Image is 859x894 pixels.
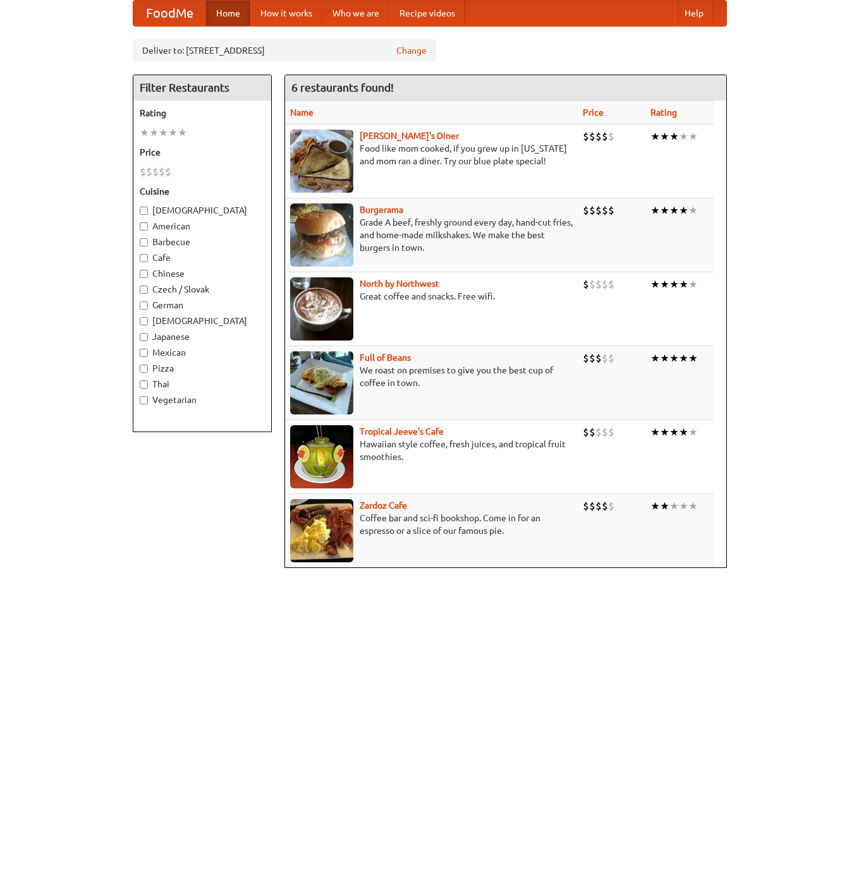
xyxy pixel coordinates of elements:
[688,425,698,439] li: ★
[140,165,146,179] li: $
[650,499,660,513] li: ★
[608,277,614,291] li: $
[583,351,589,365] li: $
[608,203,614,217] li: $
[660,499,669,513] li: ★
[133,75,271,100] h4: Filter Restaurants
[140,349,148,357] input: Mexican
[146,165,152,179] li: $
[360,131,459,141] a: [PERSON_NAME]'s Diner
[140,286,148,294] input: Czech / Slovak
[679,277,688,291] li: ★
[674,1,714,26] a: Help
[589,425,595,439] li: $
[660,351,669,365] li: ★
[602,130,608,143] li: $
[140,317,148,325] input: [DEMOGRAPHIC_DATA]
[140,333,148,341] input: Japanese
[688,130,698,143] li: ★
[669,277,679,291] li: ★
[140,251,265,264] label: Cafe
[178,126,187,140] li: ★
[660,130,669,143] li: ★
[290,290,573,303] p: Great coffee and snacks. Free wifi.
[583,203,589,217] li: $
[669,499,679,513] li: ★
[140,236,265,248] label: Barbecue
[669,425,679,439] li: ★
[140,315,265,327] label: [DEMOGRAPHIC_DATA]
[589,203,595,217] li: $
[206,1,250,26] a: Home
[669,351,679,365] li: ★
[159,165,165,179] li: $
[583,277,589,291] li: $
[290,203,353,267] img: burgerama.jpg
[165,165,171,179] li: $
[140,330,265,343] label: Japanese
[360,279,439,289] a: North by Northwest
[589,351,595,365] li: $
[595,203,602,217] li: $
[360,500,407,510] a: Zardoz Cafe
[650,130,660,143] li: ★
[595,425,602,439] li: $
[140,126,149,140] li: ★
[140,204,265,217] label: [DEMOGRAPHIC_DATA]
[650,277,660,291] li: ★
[159,126,168,140] li: ★
[589,277,595,291] li: $
[133,39,436,62] div: Deliver to: [STREET_ADDRESS]
[133,1,206,26] a: FoodMe
[583,130,589,143] li: $
[140,283,265,296] label: Czech / Slovak
[396,44,427,57] a: Change
[290,277,353,341] img: north.jpg
[149,126,159,140] li: ★
[140,394,265,406] label: Vegetarian
[595,499,602,513] li: $
[602,425,608,439] li: $
[360,426,444,437] b: Tropical Jeeve's Cafe
[360,205,403,215] a: Burgerama
[583,425,589,439] li: $
[290,438,573,463] p: Hawaiian style coffee, fresh juices, and tropical fruit smoothies.
[140,222,148,231] input: American
[660,277,669,291] li: ★
[140,238,148,246] input: Barbecue
[650,203,660,217] li: ★
[140,107,265,119] h5: Rating
[290,130,353,193] img: sallys.jpg
[140,378,265,390] label: Thai
[608,351,614,365] li: $
[140,362,265,375] label: Pizza
[140,380,148,389] input: Thai
[140,299,265,311] label: German
[140,185,265,198] h5: Cuisine
[608,425,614,439] li: $
[595,130,602,143] li: $
[679,351,688,365] li: ★
[140,270,148,278] input: Chinese
[589,130,595,143] li: $
[595,351,602,365] li: $
[290,142,573,167] p: Food like mom cooked, if you grew up in [US_STATE] and mom ran a diner. Try our blue plate special!
[140,346,265,359] label: Mexican
[290,512,573,537] p: Coffee bar and sci-fi bookshop. Come in for an espresso or a slice of our famous pie.
[688,499,698,513] li: ★
[660,203,669,217] li: ★
[290,351,353,414] img: beans.jpg
[140,365,148,373] input: Pizza
[589,499,595,513] li: $
[650,351,660,365] li: ★
[389,1,465,26] a: Recipe videos
[152,165,159,179] li: $
[608,499,614,513] li: $
[322,1,389,26] a: Who we are
[602,203,608,217] li: $
[602,277,608,291] li: $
